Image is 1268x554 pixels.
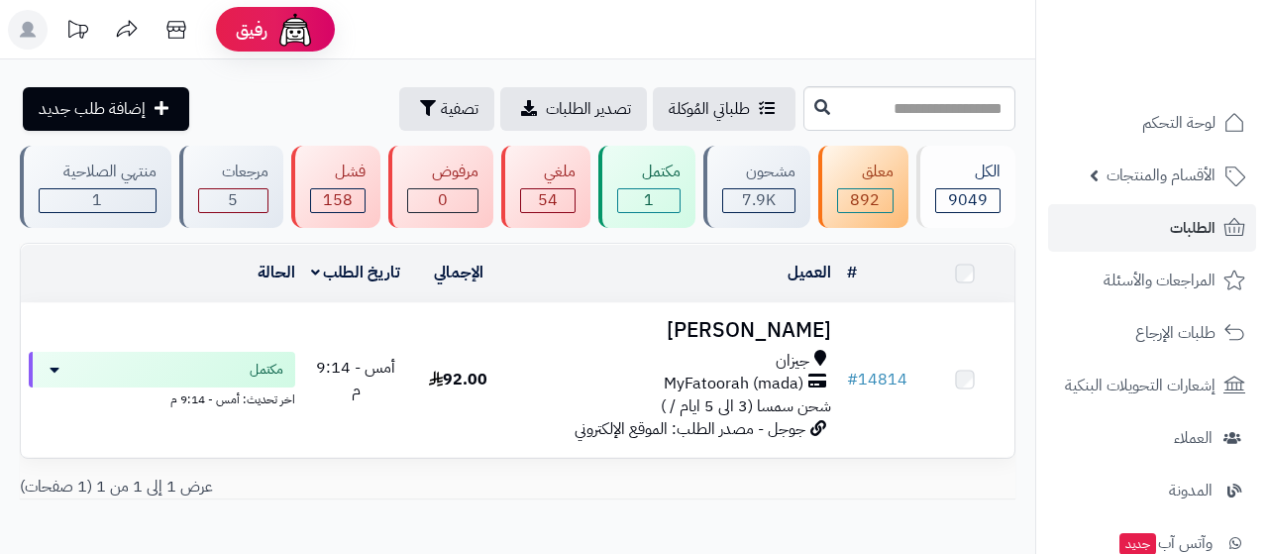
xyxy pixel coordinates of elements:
span: # [847,368,858,391]
span: رفيق [236,18,267,42]
a: ملغي 54 [497,146,594,228]
a: العميل [788,261,831,284]
img: ai-face.png [275,10,315,50]
div: مشحون [722,161,795,183]
span: 892 [850,188,880,212]
span: 0 [438,188,448,212]
button: تصفية [399,87,494,131]
div: اخر تحديث: أمس - 9:14 م [29,388,295,408]
div: مرفوض [407,161,477,183]
span: الأقسام والمنتجات [1107,162,1215,189]
span: طلبات الإرجاع [1135,319,1215,347]
a: طلبات الإرجاع [1048,309,1256,357]
span: شحن سمسا (3 الى 5 ايام / ) [661,394,831,418]
div: 892 [838,189,892,212]
h3: [PERSON_NAME] [516,319,831,342]
span: 5 [228,188,238,212]
span: لوحة التحكم [1142,109,1215,137]
a: إشعارات التحويلات البنكية [1048,362,1256,409]
div: 1 [40,189,155,212]
span: 92.00 [429,368,487,391]
div: مرجعات [198,161,268,183]
div: 7938 [723,189,794,212]
div: منتهي الصلاحية [39,161,156,183]
a: إضافة طلب جديد [23,87,189,131]
div: معلق [837,161,893,183]
span: العملاء [1174,424,1213,452]
div: الكل [935,161,1001,183]
a: المدونة [1048,467,1256,514]
span: تصفية [441,97,478,121]
div: 54 [521,189,575,212]
a: منتهي الصلاحية 1 [16,146,174,228]
div: 0 [408,189,476,212]
span: تصدير الطلبات [546,97,631,121]
a: تحديثات المنصة [53,10,102,55]
img: logo-2.png [1133,55,1249,97]
span: مكتمل [250,360,283,380]
div: 1 [618,189,679,212]
div: 158 [311,189,365,212]
a: # [847,261,857,284]
a: الإجمالي [434,261,483,284]
a: #14814 [847,368,907,391]
a: لوحة التحكم [1048,99,1256,147]
span: 158 [323,188,353,212]
a: الحالة [258,261,295,284]
a: معلق 892 [814,146,911,228]
a: مكتمل 1 [594,146,698,228]
a: طلباتي المُوكلة [653,87,795,131]
span: 1 [644,188,654,212]
span: المراجعات والأسئلة [1104,267,1215,294]
div: عرض 1 إلى 1 من 1 (1 صفحات) [5,476,518,499]
span: MyFatoorah (mada) [664,373,803,395]
a: الطلبات [1048,204,1256,252]
span: إشعارات التحويلات البنكية [1065,372,1215,399]
span: 9049 [948,188,988,212]
span: 7.9K [742,188,776,212]
span: 1 [92,188,102,212]
a: مرفوض 0 [384,146,496,228]
span: جوجل - مصدر الطلب: الموقع الإلكتروني [575,417,805,441]
span: طلباتي المُوكلة [669,97,750,121]
a: مرجعات 5 [175,146,287,228]
div: ملغي [520,161,576,183]
a: تصدير الطلبات [500,87,647,131]
div: 5 [199,189,267,212]
span: أمس - 9:14 م [316,356,395,402]
a: الكل9049 [912,146,1019,228]
a: مشحون 7.9K [699,146,814,228]
div: فشل [310,161,366,183]
a: المراجعات والأسئلة [1048,257,1256,304]
a: العملاء [1048,414,1256,462]
div: مكتمل [617,161,680,183]
span: جيزان [776,350,809,373]
span: إضافة طلب جديد [39,97,146,121]
a: تاريخ الطلب [311,261,401,284]
span: المدونة [1169,477,1213,504]
span: الطلبات [1170,214,1215,242]
a: فشل 158 [287,146,384,228]
span: 54 [538,188,558,212]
